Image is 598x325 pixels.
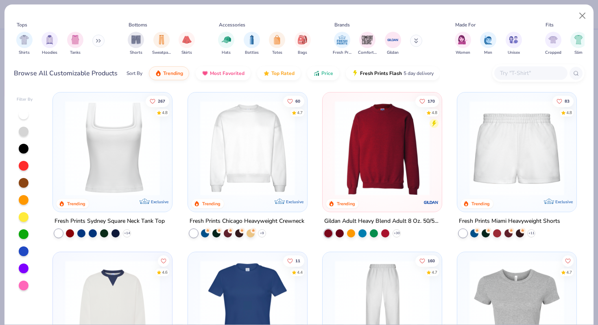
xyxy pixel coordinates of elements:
img: Totes Image [273,35,282,44]
img: Bottles Image [247,35,256,44]
div: filter for Women [455,32,471,56]
span: Men [484,50,492,56]
button: filter button [506,32,522,56]
span: Price [321,70,333,77]
button: filter button [269,32,285,56]
span: Bottles [245,50,259,56]
img: Shorts Image [131,35,141,44]
div: filter for Hats [218,32,234,56]
div: filter for Fresh Prints [333,32,351,56]
span: + 11 [528,231,535,236]
div: Brands [334,21,350,29]
img: Sweatpants Image [157,35,166,44]
div: Fresh Prints Sydney Square Neck Tank Top [55,216,165,226]
span: Exclusive [151,199,169,204]
input: Try "T-Shirt" [499,68,562,78]
span: Women [456,50,470,56]
span: 170 [428,99,435,103]
img: 9145e166-e82d-49ae-94f7-186c20e691c9 [299,100,402,195]
span: Shirts [19,50,30,56]
div: 4.8 [566,110,572,116]
button: filter button [455,32,471,56]
button: filter button [385,32,401,56]
button: filter button [218,32,234,56]
button: filter button [570,32,587,56]
span: Shorts [130,50,142,56]
span: Unisex [508,50,520,56]
img: Bags Image [298,35,307,44]
span: Hoodies [42,50,57,56]
button: Like [283,95,304,107]
button: Most Favorited [196,66,251,80]
div: filter for Totes [269,32,285,56]
button: Like [415,95,439,107]
div: Fresh Prints Chicago Heavyweight Crewneck [190,216,304,226]
div: filter for Bottles [244,32,260,56]
span: Slim [574,50,583,56]
img: Fresh Prints Image [336,34,348,46]
img: flash.gif [352,70,358,77]
span: 160 [428,259,435,263]
button: filter button [244,32,260,56]
img: Hats Image [222,35,231,44]
div: filter for Men [480,32,496,56]
img: Slim Image [574,35,583,44]
div: 4.6 [162,269,168,275]
img: trending.gif [155,70,162,77]
div: filter for Comfort Colors [358,32,377,56]
span: Exclusive [286,199,303,204]
img: most_fav.gif [202,70,208,77]
div: filter for Hoodies [41,32,58,56]
span: Sweatpants [152,50,171,56]
span: Exclusive [555,199,573,204]
img: TopRated.gif [263,70,270,77]
button: Trending [149,66,189,80]
img: Skirts Image [182,35,192,44]
button: filter button [67,32,83,56]
span: Bags [298,50,307,56]
div: Fresh Prints Miami Heavyweight Shorts [459,216,560,226]
img: Gildan logo [423,194,439,211]
span: + 30 [393,231,399,236]
div: Gildan Adult Heavy Blend Adult 8 Oz. 50/50 Fleece Crew [324,216,440,226]
span: Most Favorited [210,70,244,77]
button: filter button [16,32,33,56]
button: Top Rated [257,66,301,80]
img: Unisex Image [509,35,518,44]
img: Men Image [484,35,493,44]
div: 4.4 [297,269,302,275]
span: Tanks [70,50,81,56]
img: Women Image [458,35,467,44]
div: 4.8 [432,110,437,116]
button: filter button [358,32,377,56]
div: filter for Tanks [67,32,83,56]
span: Totes [272,50,282,56]
img: af8dff09-eddf-408b-b5dc-51145765dcf2 [465,100,568,195]
button: Close [575,8,590,24]
div: Filter By [17,97,33,103]
div: filter for Unisex [506,32,522,56]
div: Sort By [127,70,142,77]
img: Shirts Image [20,35,29,44]
span: 60 [295,99,300,103]
img: Comfort Colors Image [361,34,373,46]
div: 4.7 [566,269,572,275]
div: Bottoms [129,21,147,29]
button: filter button [295,32,311,56]
img: c7b025ed-4e20-46ac-9c52-55bc1f9f47df [331,100,434,195]
div: filter for Gildan [385,32,401,56]
button: Like [146,95,169,107]
button: filter button [179,32,195,56]
div: Tops [17,21,27,29]
span: Trending [163,70,183,77]
button: Like [158,255,169,266]
span: + 9 [260,231,264,236]
div: Made For [455,21,476,29]
span: 5 day delivery [404,69,434,78]
div: filter for Shirts [16,32,33,56]
button: Price [307,66,339,80]
img: Cropped Image [548,35,558,44]
button: Like [562,255,574,266]
div: filter for Slim [570,32,587,56]
img: Gildan Image [387,34,399,46]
